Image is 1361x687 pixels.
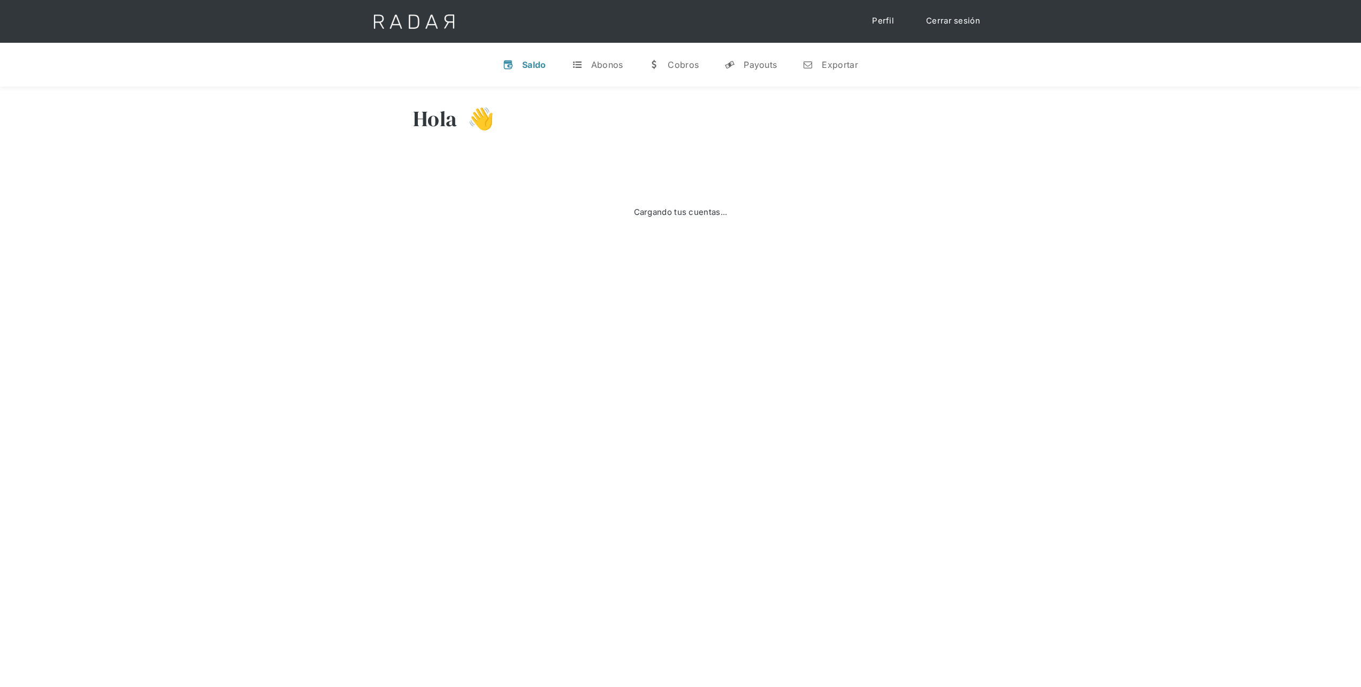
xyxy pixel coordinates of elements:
div: t [572,59,583,70]
div: Payouts [744,59,777,70]
div: v [503,59,514,70]
h3: Hola [413,105,457,132]
div: w [648,59,659,70]
div: n [802,59,813,70]
div: Exportar [822,59,858,70]
a: Perfil [861,11,905,32]
div: Abonos [591,59,623,70]
div: y [724,59,735,70]
div: Cobros [668,59,699,70]
h3: 👋 [457,105,494,132]
div: Cargando tus cuentas... [634,206,728,219]
div: Saldo [522,59,546,70]
a: Cerrar sesión [915,11,991,32]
